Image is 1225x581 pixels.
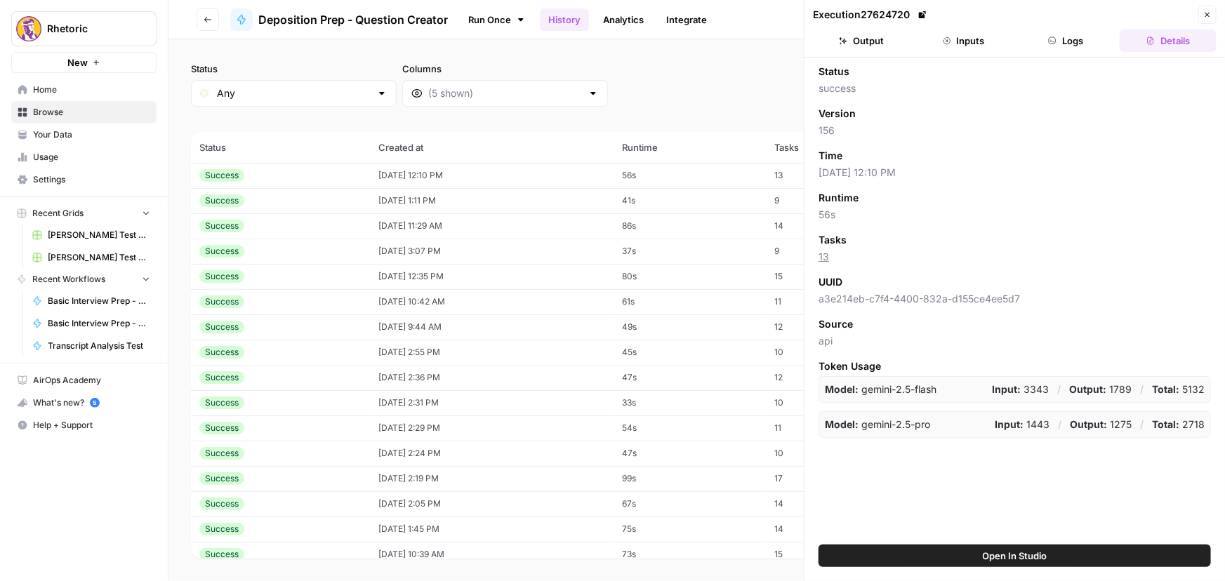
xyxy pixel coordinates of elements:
[1152,383,1179,395] strong: Total:
[90,398,100,408] a: 5
[33,173,150,186] span: Settings
[614,441,766,466] td: 47s
[819,233,847,247] span: Tasks
[614,188,766,213] td: 41s
[614,163,766,188] td: 56s
[230,8,448,31] a: Deposition Prep - Question Creator
[199,497,244,510] div: Success
[11,269,157,290] button: Recent Workflows
[819,191,859,205] span: Runtime
[370,264,614,289] td: [DATE] 12:35 PM
[766,213,886,239] td: 14
[766,542,886,567] td: 15
[992,383,1021,395] strong: Input:
[995,418,1049,432] p: 1443
[428,86,582,100] input: (5 shown)
[33,84,150,96] span: Home
[199,548,244,561] div: Success
[819,123,1211,138] span: 156
[819,317,853,331] span: Source
[766,365,886,390] td: 12
[1058,418,1061,432] p: /
[370,239,614,264] td: [DATE] 3:07 PM
[614,466,766,491] td: 99s
[614,365,766,390] td: 47s
[995,418,1024,430] strong: Input:
[370,466,614,491] td: [DATE] 2:19 PM
[33,374,150,387] span: AirOps Academy
[1120,29,1217,52] button: Details
[199,321,244,333] div: Success
[26,224,157,246] a: [PERSON_NAME] Test Workflow - Copilot Example Grid
[48,251,150,264] span: [PERSON_NAME] Test Workflow - SERP Overview Grid
[370,132,614,163] th: Created at
[11,101,157,123] a: Browse
[370,340,614,365] td: [DATE] 2:55 PM
[819,149,842,163] span: Time
[370,289,614,314] td: [DATE] 10:42 AM
[48,295,150,307] span: Basic Interview Prep - Question Creator
[370,390,614,415] td: [DATE] 2:31 PM
[402,62,608,76] label: Columns
[614,239,766,264] td: 37s
[199,270,244,283] div: Success
[370,415,614,441] td: [DATE] 2:29 PM
[766,289,886,314] td: 11
[217,86,371,100] input: Any
[614,314,766,340] td: 49s
[12,392,156,413] div: What's new?
[766,415,886,441] td: 11
[26,290,157,312] a: Basic Interview Prep - Question Creator
[766,132,886,163] th: Tasks
[1152,382,1205,396] p: 5132
[199,245,244,258] div: Success
[370,314,614,340] td: [DATE] 9:44 AM
[11,392,157,414] button: What's new? 5
[819,292,1211,306] span: a3e214eb-c7f4-4400-832a-d155ce4ee5d7
[1069,383,1106,395] strong: Output:
[11,414,157,436] button: Help + Support
[26,246,157,269] a: [PERSON_NAME] Test Workflow - SERP Overview Grid
[614,390,766,415] td: 33s
[199,422,244,434] div: Success
[1069,382,1132,396] p: 1789
[1070,418,1132,432] p: 1275
[813,8,929,22] div: Execution 27624720
[199,396,244,409] div: Success
[11,146,157,168] a: Usage
[33,128,150,141] span: Your Data
[370,516,614,542] td: [DATE] 1:45 PM
[11,168,157,191] a: Settings
[370,441,614,466] td: [DATE] 2:24 PM
[199,194,244,207] div: Success
[199,346,244,359] div: Success
[48,340,150,352] span: Transcript Analysis Test
[33,106,150,119] span: Browse
[614,132,766,163] th: Runtime
[33,151,150,163] span: Usage
[199,220,244,232] div: Success
[614,542,766,567] td: 73s
[370,542,614,567] td: [DATE] 10:39 AM
[11,52,157,73] button: New
[11,203,157,224] button: Recent Grids
[766,264,886,289] td: 15
[540,8,589,31] a: History
[11,369,157,392] a: AirOps Academy
[819,107,856,121] span: Version
[26,335,157,357] a: Transcript Analysis Test
[819,334,1211,348] span: api
[199,472,244,485] div: Success
[258,11,448,28] span: Deposition Prep - Question Creator
[614,340,766,365] td: 45s
[11,11,157,46] button: Workspace: Rhetoric
[766,340,886,365] td: 10
[819,359,1211,373] span: Token Usage
[614,264,766,289] td: 80s
[191,62,397,76] label: Status
[614,516,766,542] td: 75s
[1018,29,1115,52] button: Logs
[766,314,886,340] td: 12
[813,29,910,52] button: Output
[11,123,157,146] a: Your Data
